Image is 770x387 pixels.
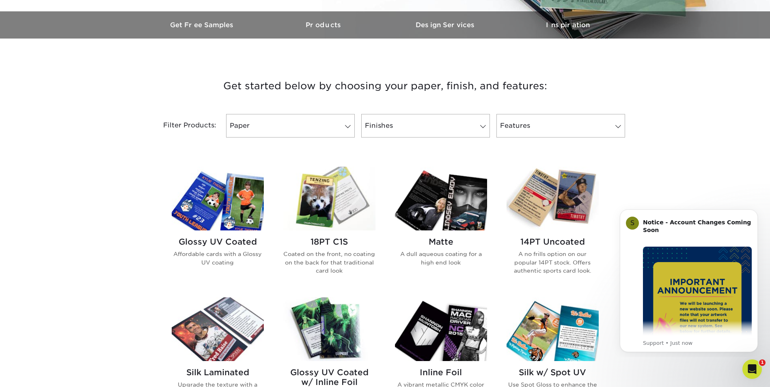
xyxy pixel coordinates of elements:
a: Paper [226,114,355,138]
img: 18PT C1S Trading Cards [283,167,375,230]
iframe: Intercom notifications message [608,202,770,357]
p: A dull aqueous coating for a high end look [395,250,487,267]
p: A no frills option on our popular 14PT stock. Offers authentic sports card look. [507,250,599,275]
a: Design Services [385,11,507,39]
h2: 14PT Uncoated [507,237,599,247]
img: Matte Trading Cards [395,167,487,230]
h2: Silk Laminated [172,368,264,377]
a: Get Free Samples [142,11,263,39]
span: 1 [759,359,766,366]
p: Affordable cards with a Glossy UV coating [172,250,264,267]
a: Glossy UV Coated Trading Cards Glossy UV Coated Affordable cards with a Glossy UV coating [172,167,264,288]
img: 14PT Uncoated Trading Cards [507,167,599,230]
iframe: Intercom live chat [742,359,762,379]
img: Silk Laminated Trading Cards [172,297,264,361]
h3: Products [263,21,385,29]
a: Products [263,11,385,39]
a: Features [496,114,625,138]
a: 18PT C1S Trading Cards 18PT C1S Coated on the front, no coating on the back for that traditional ... [283,167,375,288]
img: Inline Foil Trading Cards [395,297,487,361]
h2: Glossy UV Coated [172,237,264,247]
img: Glossy UV Coated Trading Cards [172,167,264,230]
h3: Get started below by choosing your paper, finish, and features: [148,68,623,104]
div: Filter Products: [142,114,223,138]
h3: Design Services [385,21,507,29]
a: Inspiration [507,11,629,39]
a: 14PT Uncoated Trading Cards 14PT Uncoated A no frills option on our popular 14PT stock. Offers au... [507,167,599,288]
img: Glossy UV Coated w/ Inline Foil Trading Cards [283,297,375,361]
h2: 18PT C1S [283,237,375,247]
h2: Inline Foil [395,368,487,377]
a: Matte Trading Cards Matte A dull aqueous coating for a high end look [395,167,487,288]
h2: Matte [395,237,487,247]
img: Silk w/ Spot UV Trading Cards [507,297,599,361]
a: Finishes [361,114,490,138]
h2: Glossy UV Coated w/ Inline Foil [283,368,375,387]
p: Coated on the front, no coating on the back for that traditional card look [283,250,375,275]
h3: Get Free Samples [142,21,263,29]
h3: Inspiration [507,21,629,29]
h2: Silk w/ Spot UV [507,368,599,377]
